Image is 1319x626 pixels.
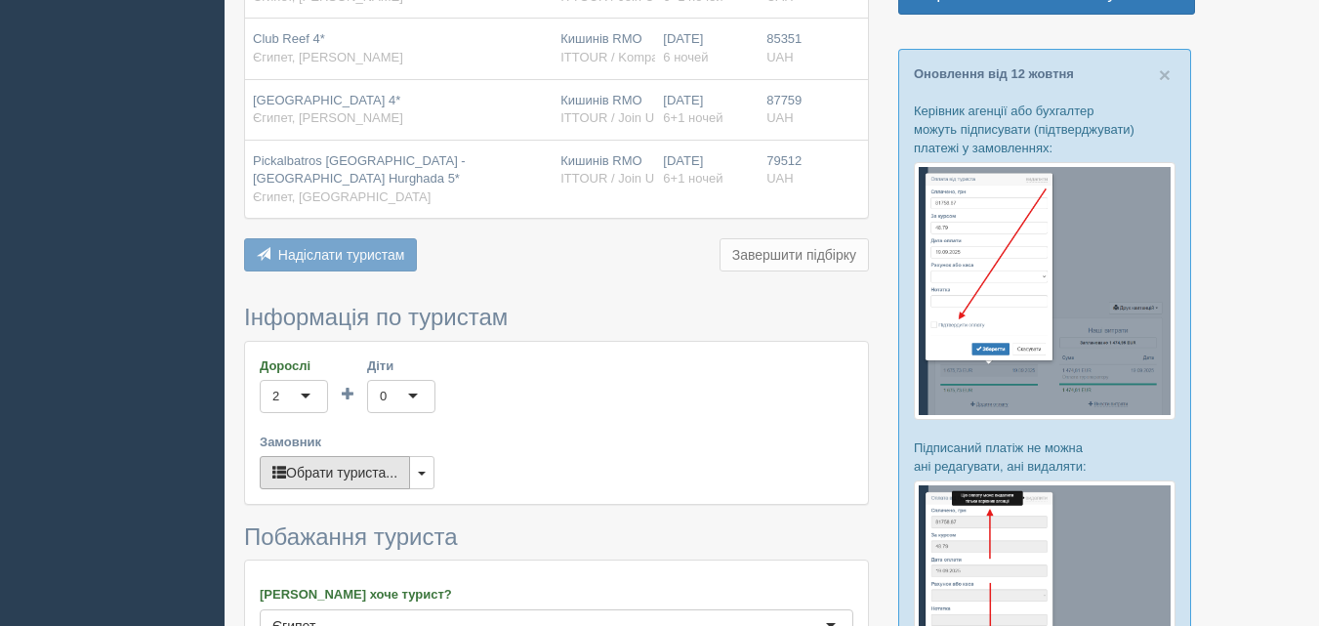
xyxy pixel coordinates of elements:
[914,66,1074,81] a: Оновлення від 12 жовтня
[1159,63,1171,86] span: ×
[253,93,400,107] span: [GEOGRAPHIC_DATA] 4*
[663,92,751,128] div: [DATE]
[663,171,722,186] span: 6+1 ночей
[560,171,666,186] span: ITTOUR / Join UP!
[244,523,458,550] span: Побажання туриста
[663,50,708,64] span: 6 ночей
[914,162,1175,420] img: %D0%BF%D1%96%D0%B4%D1%82%D0%B2%D0%B5%D1%80%D0%B4%D0%B6%D0%B5%D0%BD%D0%BD%D1%8F-%D0%BE%D0%BF%D0%BB...
[380,387,387,406] div: 0
[253,189,431,204] span: Єгипет, [GEOGRAPHIC_DATA]
[244,238,417,271] button: Надіслати туристам
[560,152,647,188] div: Кишинів RMO
[244,305,869,330] h3: Інформація по туристам
[766,31,802,46] span: 85351
[260,456,410,489] button: Обрати туриста...
[663,110,722,125] span: 6+1 ночей
[272,387,279,406] div: 2
[260,356,328,375] label: Дорослі
[260,585,853,604] label: [PERSON_NAME] хоче турист?
[367,356,435,375] label: Діти
[560,50,665,64] span: ITTOUR / Kompas
[560,30,647,66] div: Кишинів RMO
[253,31,325,46] span: Club Reef 4*
[253,153,466,187] span: Pickalbatros [GEOGRAPHIC_DATA] - [GEOGRAPHIC_DATA] Hurghada 5*
[560,92,647,128] div: Кишинів RMO
[720,238,869,271] button: Завершити підбірку
[766,110,793,125] span: UAH
[766,171,793,186] span: UAH
[663,152,751,188] div: [DATE]
[253,50,403,64] span: Єгипет, [PERSON_NAME]
[914,438,1175,476] p: Підписаний платіж не можна ані редагувати, ані видаляти:
[663,30,751,66] div: [DATE]
[253,110,403,125] span: Єгипет, [PERSON_NAME]
[260,433,853,451] label: Замовник
[914,102,1175,157] p: Керівник агенції або бухгалтер можуть підписувати (підтверджувати) платежі у замовленнях:
[766,153,802,168] span: 79512
[766,93,802,107] span: 87759
[278,247,405,263] span: Надіслати туристам
[1159,64,1171,85] button: Close
[766,50,793,64] span: UAH
[560,110,666,125] span: ITTOUR / Join UP!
